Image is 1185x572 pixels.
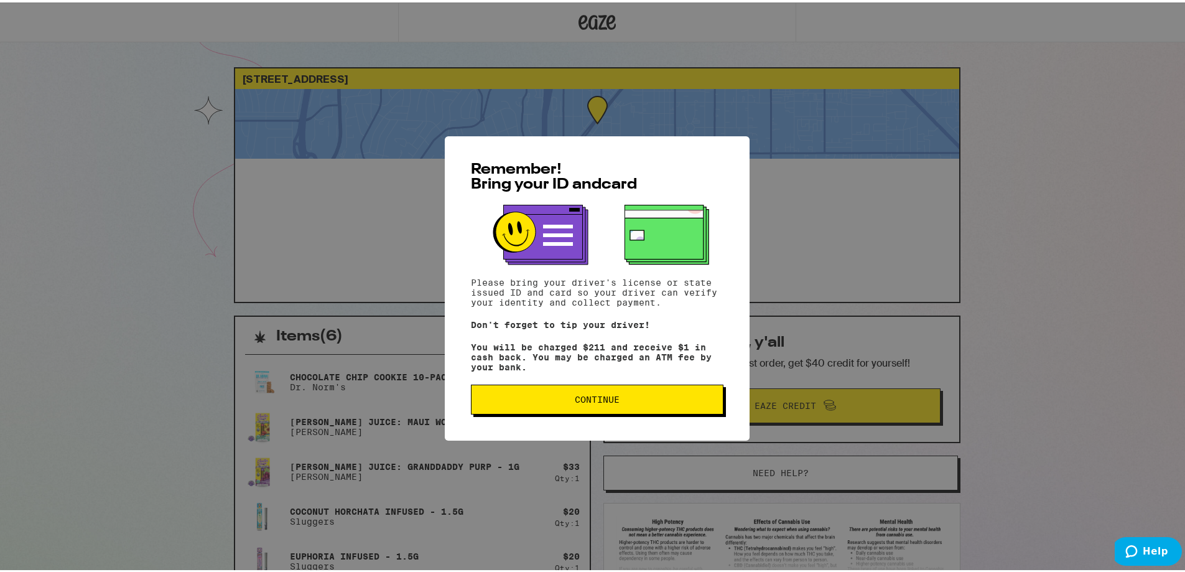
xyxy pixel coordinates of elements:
[471,160,637,190] span: Remember! Bring your ID and card
[1115,535,1182,566] iframe: Opens a widget where you can find more information
[575,393,620,401] span: Continue
[471,317,723,327] p: Don't forget to tip your driver!
[471,275,723,305] p: Please bring your driver's license or state issued ID and card so your driver can verify your ide...
[471,382,723,412] button: Continue
[471,340,723,370] p: You will be charged $211 and receive $1 in cash back. You may be charged an ATM fee by your bank.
